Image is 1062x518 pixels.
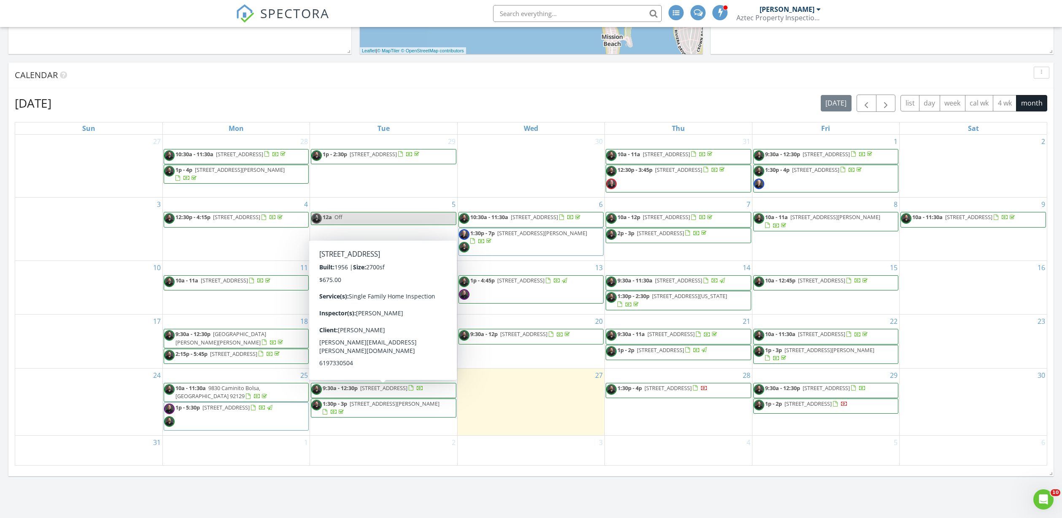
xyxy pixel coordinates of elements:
[162,198,310,261] td: Go to August 4, 2025
[175,330,285,346] a: 9:30a - 12:30p [GEOGRAPHIC_DATA][PERSON_NAME][PERSON_NAME]
[617,330,719,338] a: 9:30a - 11a [STREET_ADDRESS]
[15,69,58,81] span: Calendar
[803,384,850,392] span: [STREET_ADDRESS]
[175,384,260,400] span: 9830 Caminito Bolsa, [GEOGRAPHIC_DATA] 92129
[1036,369,1047,382] a: Go to August 30, 2025
[888,315,899,328] a: Go to August 22, 2025
[1040,198,1047,211] a: Go to August 9, 2025
[376,122,391,134] a: Tuesday
[175,166,192,174] span: 1p - 4p
[637,346,684,354] span: [STREET_ADDRESS]
[323,384,358,392] span: 9:30a - 12:30p
[754,330,764,341] img: 65riqhnb_2.jpg
[323,400,439,415] a: 1:30p - 3p [STREET_ADDRESS][PERSON_NAME]
[606,345,751,360] a: 1p - 2p [STREET_ADDRESS]
[15,436,162,465] td: Go to August 31, 2025
[606,384,617,395] img: 65riqhnb_2.jpg
[617,292,650,300] span: 1:30p - 2:30p
[299,135,310,148] a: Go to July 28, 2025
[617,150,640,158] span: 10a - 11a
[606,228,751,243] a: 2p - 3p [STREET_ADDRESS]
[164,330,175,341] img: 65riqhnb_2.jpg
[175,350,281,358] a: 2:15p - 5:45p [STREET_ADDRESS]
[175,330,210,338] span: 9:30a - 12:30p
[753,329,898,344] a: 10a - 11:30a [STREET_ADDRESS]
[606,166,617,176] img: 65riqhnb_2.jpg
[605,135,752,198] td: Go to July 31, 2025
[876,95,896,112] button: Next month
[819,122,832,134] a: Friday
[522,122,540,134] a: Wednesday
[892,436,899,449] a: Go to September 5, 2025
[377,48,400,53] a: © MapTiler
[446,369,457,382] a: Go to August 26, 2025
[201,277,248,284] span: [STREET_ADDRESS]
[765,330,869,338] a: 10a - 11:30a [STREET_ADDRESS]
[164,350,175,361] img: 65riqhnb_2.jpg
[617,346,708,354] a: 1p - 2p [STREET_ADDRESS]
[765,384,866,392] a: 9:30a - 12:30p [STREET_ADDRESS]
[299,315,310,328] a: Go to August 18, 2025
[175,277,198,284] span: 10a - 11a
[164,402,309,430] a: 1p - 5:30p [STREET_ADDRESS]
[605,368,752,436] td: Go to August 28, 2025
[821,95,852,111] button: [DATE]
[753,212,898,231] a: 10a - 11a [STREET_ADDRESS][PERSON_NAME]
[606,292,617,303] img: 65riqhnb_2.jpg
[311,384,322,395] img: 65riqhnb_2.jpg
[450,198,457,211] a: Go to August 5, 2025
[311,213,322,224] img: 65riqhnb_2.jpg
[605,198,752,261] td: Go to August 7, 2025
[597,436,604,449] a: Go to September 3, 2025
[754,179,764,189] img: sadvxo3k_2.jpg
[457,315,604,368] td: Go to August 20, 2025
[900,436,1047,465] td: Go to September 6, 2025
[450,436,457,449] a: Go to September 2, 2025
[617,346,634,354] span: 1p - 2p
[754,166,764,176] img: 65riqhnb_2.jpg
[765,384,800,392] span: 9:30a - 12:30p
[311,400,322,410] img: 65riqhnb_2.jpg
[597,198,604,211] a: Go to August 6, 2025
[470,330,498,338] span: 9:30a - 12p
[919,95,940,111] button: day
[175,384,269,400] a: 10a - 11:30a 9830 Caminito Bolsa, [GEOGRAPHIC_DATA] 92129
[617,166,652,174] span: 12:30p - 3:45p
[457,368,604,436] td: Go to August 27, 2025
[857,95,876,112] button: Previous month
[459,213,469,224] img: 65riqhnb_2.jpg
[15,198,162,261] td: Go to August 3, 2025
[310,436,457,465] td: Go to September 2, 2025
[15,261,162,315] td: Go to August 10, 2025
[500,330,547,338] span: [STREET_ADDRESS]
[458,275,604,303] a: 1p - 4:45p [STREET_ADDRESS]
[741,315,752,328] a: Go to August 21, 2025
[606,150,617,161] img: 65riqhnb_2.jpg
[900,95,919,111] button: list
[593,135,604,148] a: Go to July 30, 2025
[164,149,309,164] a: 10:30a - 11:30a [STREET_ADDRESS]
[360,384,407,392] span: [STREET_ADDRESS]
[151,369,162,382] a: Go to August 24, 2025
[162,315,310,368] td: Go to August 18, 2025
[647,330,695,338] span: [STREET_ADDRESS]
[210,350,257,358] span: [STREET_ADDRESS]
[323,400,347,407] span: 1:30p - 3p
[753,399,898,414] a: 1p - 2p [STREET_ADDRESS]
[765,166,863,174] a: 1:30p - 4p [STREET_ADDRESS]
[162,135,310,198] td: Go to July 28, 2025
[900,135,1047,198] td: Go to August 2, 2025
[790,213,880,221] span: [STREET_ADDRESS][PERSON_NAME]
[940,95,965,111] button: week
[446,315,457,328] a: Go to August 19, 2025
[511,213,558,221] span: [STREET_ADDRESS]
[323,150,421,158] a: 1p - 2:30p [STREET_ADDRESS]
[227,122,245,134] a: Monday
[470,330,571,338] a: 9:30a - 12p [STREET_ADDRESS]
[900,315,1047,368] td: Go to August 23, 2025
[606,229,617,240] img: 65riqhnb_2.jpg
[15,368,162,436] td: Go to August 24, 2025
[752,368,899,436] td: Go to August 29, 2025
[753,383,898,398] a: 9:30a - 12:30p [STREET_ADDRESS]
[765,277,795,284] span: 10a - 12:45p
